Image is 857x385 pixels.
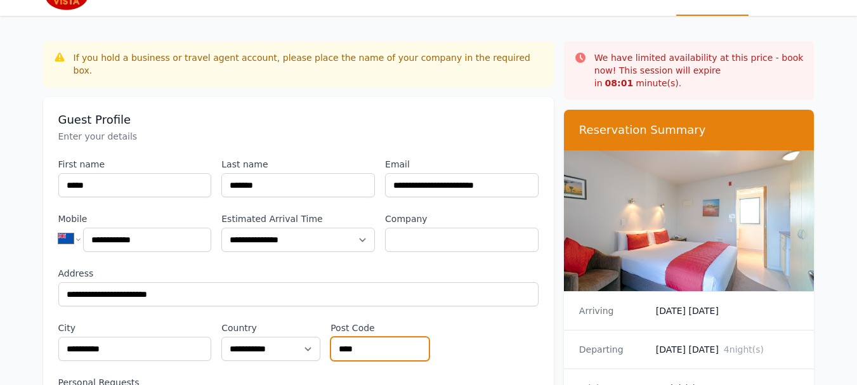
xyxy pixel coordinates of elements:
[656,343,799,356] dd: [DATE] [DATE]
[74,51,544,77] div: If you hold a business or travel agent account, please place the name of your company in the requ...
[58,267,539,280] label: Address
[58,212,212,225] label: Mobile
[330,322,429,334] label: Post Code
[221,212,375,225] label: Estimated Arrival Time
[724,344,764,355] span: 4 night(s)
[58,158,212,171] label: First name
[385,158,539,171] label: Email
[605,78,634,88] strong: 08 : 01
[594,51,804,89] p: We have limited availability at this price - book now! This session will expire in minute(s).
[579,304,646,317] dt: Arriving
[58,112,539,127] h3: Guest Profile
[579,122,799,138] h3: Reservation Summary
[564,150,814,291] img: Compact Queen Studio
[58,322,212,334] label: City
[385,212,539,225] label: Company
[579,343,646,356] dt: Departing
[221,322,320,334] label: Country
[221,158,375,171] label: Last name
[656,304,799,317] dd: [DATE] [DATE]
[58,130,539,143] p: Enter your details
